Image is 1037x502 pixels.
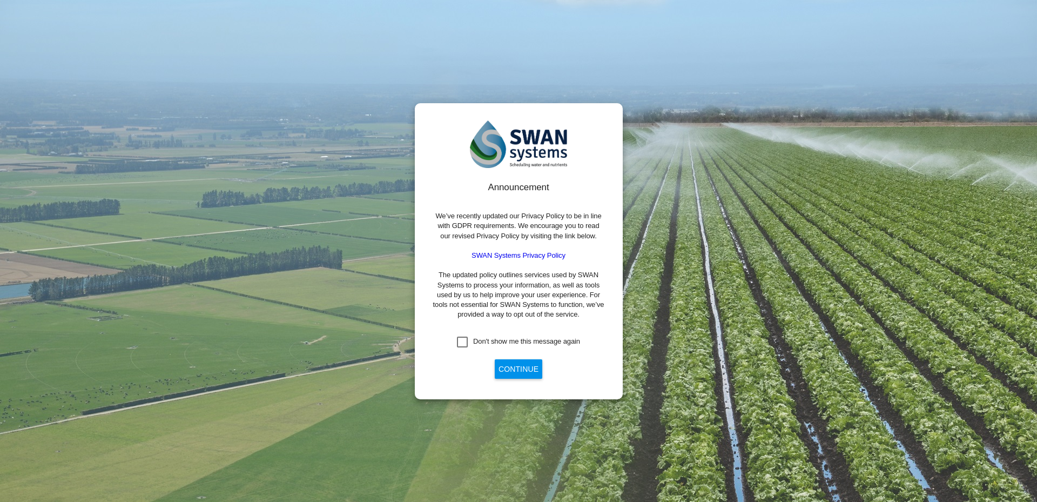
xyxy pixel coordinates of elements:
div: Announcement [432,181,605,194]
button: Continue [495,359,542,379]
img: SWAN-Landscape-Logo-Colour.png [470,121,567,169]
span: The updated policy outlines services used by SWAN Systems to process your information, as well as... [433,271,604,318]
span: We’ve recently updated our Privacy Policy to be in line with GDPR requirements. We encourage you ... [435,212,601,239]
a: SWAN Systems Privacy Policy [472,251,565,259]
md-checkbox: Don't show me this message again [457,337,580,347]
div: Don't show me this message again [473,337,580,346]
